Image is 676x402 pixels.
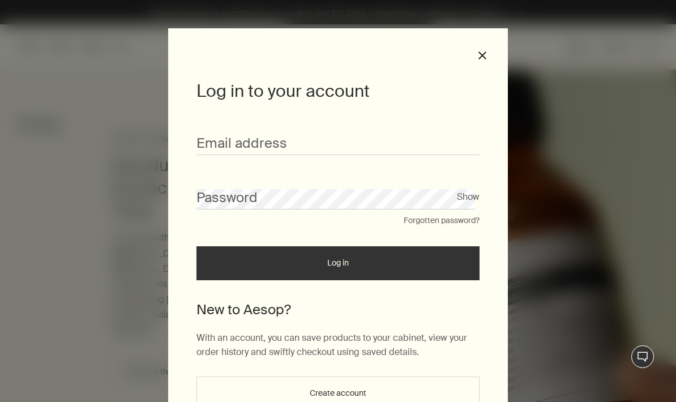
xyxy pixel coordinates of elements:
[477,50,487,61] button: Close
[196,79,480,103] h1: Log in to your account
[631,345,654,368] button: Live Assistance
[404,215,480,226] button: Forgotten password?
[196,246,480,280] button: Log in
[457,189,480,204] button: Show
[196,331,480,360] p: With an account, you can save products to your cabinet, view your order history and swiftly check...
[196,300,480,319] h2: New to Aesop?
